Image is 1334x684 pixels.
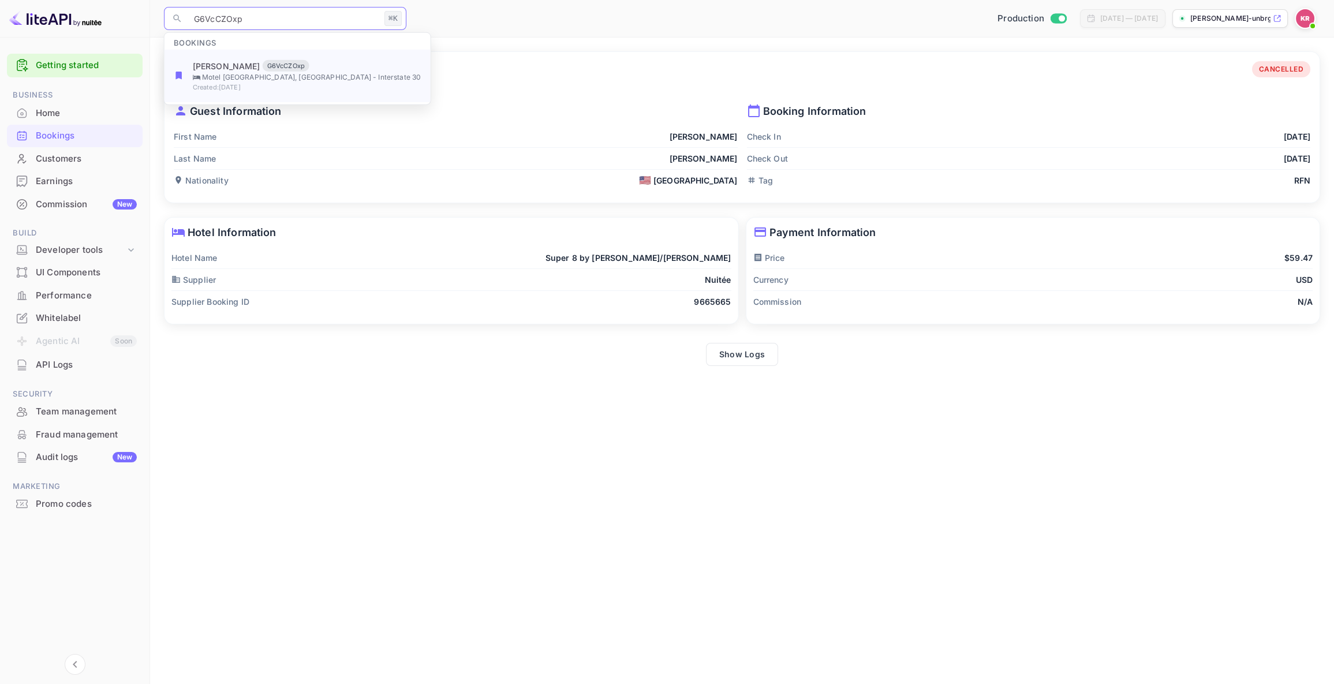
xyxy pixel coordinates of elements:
[1252,64,1311,74] span: CANCELLED
[36,266,137,279] div: UI Components
[36,405,137,418] div: Team management
[1100,13,1158,24] div: [DATE] — [DATE]
[1296,9,1314,28] img: Kobus Roux
[174,152,216,165] p: Last Name
[753,296,802,308] p: Commission
[639,174,738,186] div: [GEOGRAPHIC_DATA]
[7,285,143,306] a: Performance
[165,31,226,50] span: Bookings
[997,12,1044,25] span: Production
[7,424,143,445] a: Fraud management
[187,7,380,30] input: Search (e.g. bookings, documentation)
[545,252,731,264] p: Super 8 by [PERSON_NAME]/[PERSON_NAME]
[36,59,137,72] a: Getting started
[747,174,773,186] p: Tag
[171,274,216,286] p: Supplier
[694,296,731,308] p: 9665665
[7,354,143,375] a: API Logs
[7,261,143,284] div: UI Components
[670,130,738,143] p: [PERSON_NAME]
[7,446,143,468] a: Audit logsNew
[753,252,785,264] p: Price
[36,107,137,120] div: Home
[7,307,143,330] div: Whitelabel
[36,152,137,166] div: Customers
[7,424,143,446] div: Fraud management
[1296,274,1313,286] p: USD
[7,240,143,260] div: Developer tools
[36,358,137,372] div: API Logs
[1190,13,1271,24] p: [PERSON_NAME]-unbrg.[PERSON_NAME]...
[7,125,143,146] a: Bookings
[7,261,143,283] a: UI Components
[7,102,143,124] a: Home
[1284,130,1310,143] p: [DATE]
[7,170,143,192] a: Earnings
[705,274,731,286] p: Nuitée
[1284,152,1310,165] p: [DATE]
[753,225,1313,240] p: Payment Information
[7,227,143,240] span: Build
[36,175,137,188] div: Earnings
[36,129,137,143] div: Bookings
[7,401,143,422] a: Team management
[639,175,651,185] span: 🇺🇸
[706,343,779,366] button: Show Logs
[7,307,143,328] a: Whitelabel
[747,103,1311,119] p: Booking Information
[171,225,731,240] p: Hotel Information
[193,82,421,92] p: Created: [DATE]
[1284,252,1313,264] p: $59.47
[171,252,218,264] p: Hotel Name
[993,12,1071,25] div: Switch to Sandbox mode
[7,148,143,170] div: Customers
[7,193,143,216] div: CommissionNew
[193,59,260,72] p: [PERSON_NAME]
[7,401,143,423] div: Team management
[7,493,143,515] div: Promo codes
[753,274,789,286] p: Currency
[7,480,143,493] span: Marketing
[747,152,788,165] p: Check Out
[113,199,137,210] div: New
[65,654,85,675] button: Collapse navigation
[7,388,143,401] span: Security
[7,54,143,77] div: Getting started
[7,354,143,376] div: API Logs
[7,170,143,193] div: Earnings
[193,72,421,82] p: Motel [GEOGRAPHIC_DATA], [GEOGRAPHIC_DATA] - Interstate 30
[7,148,143,169] a: Customers
[7,102,143,125] div: Home
[7,493,143,514] a: Promo codes
[1294,174,1310,186] p: RFN
[36,244,125,257] div: Developer tools
[174,130,217,143] p: First Name
[7,125,143,147] div: Bookings
[747,130,781,143] p: Check In
[113,452,137,462] div: New
[36,289,137,302] div: Performance
[174,103,738,119] p: Guest Information
[174,174,229,186] p: Nationality
[263,61,309,71] span: G6VcCZOxp
[36,428,137,442] div: Fraud management
[7,285,143,307] div: Performance
[1298,296,1313,308] p: N/A
[171,296,249,308] p: Supplier Booking ID
[9,9,102,28] img: LiteAPI logo
[36,451,137,464] div: Audit logs
[7,446,143,469] div: Audit logsNew
[36,198,137,211] div: Commission
[7,89,143,102] span: Business
[36,498,137,511] div: Promo codes
[7,193,143,215] a: CommissionNew
[384,11,402,26] div: ⌘K
[670,152,738,165] p: [PERSON_NAME]
[36,312,137,325] div: Whitelabel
